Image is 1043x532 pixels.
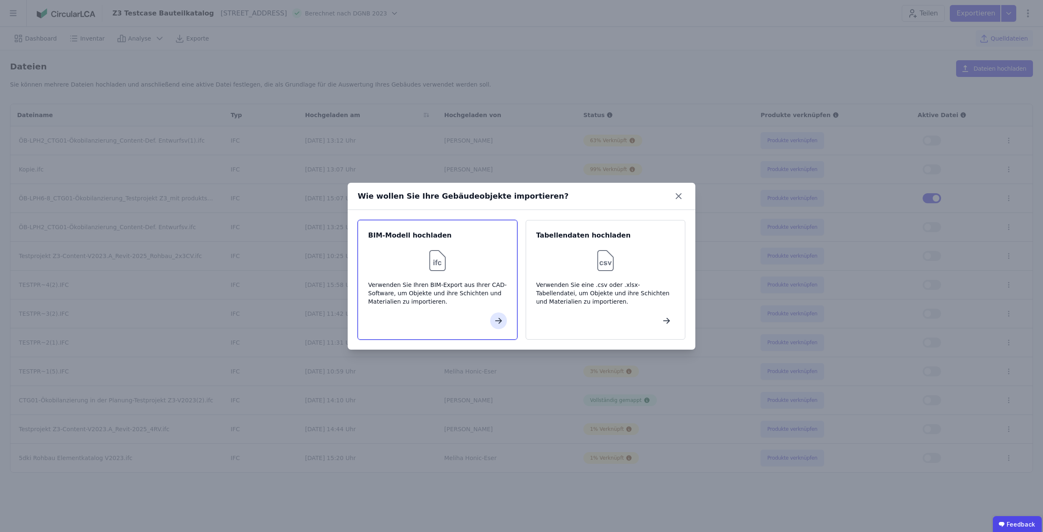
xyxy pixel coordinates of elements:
[592,247,619,274] img: svg%3e
[368,230,507,240] div: BIM-Modell hochladen
[536,230,675,240] div: Tabellendaten hochladen
[368,281,507,306] div: Verwenden Sie Ihren BIM-Export aus Ihrer CAD-Software, um Objekte und ihre Schichten und Material...
[358,190,569,202] div: Wie wollen Sie Ihre Gebäudeobjekte importieren?
[424,247,451,274] img: svg%3e
[536,281,675,306] div: Verwenden Sie eine .csv oder .xlsx-Tabellendatei, um Objekte und ihre Schichten und Materialien z...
